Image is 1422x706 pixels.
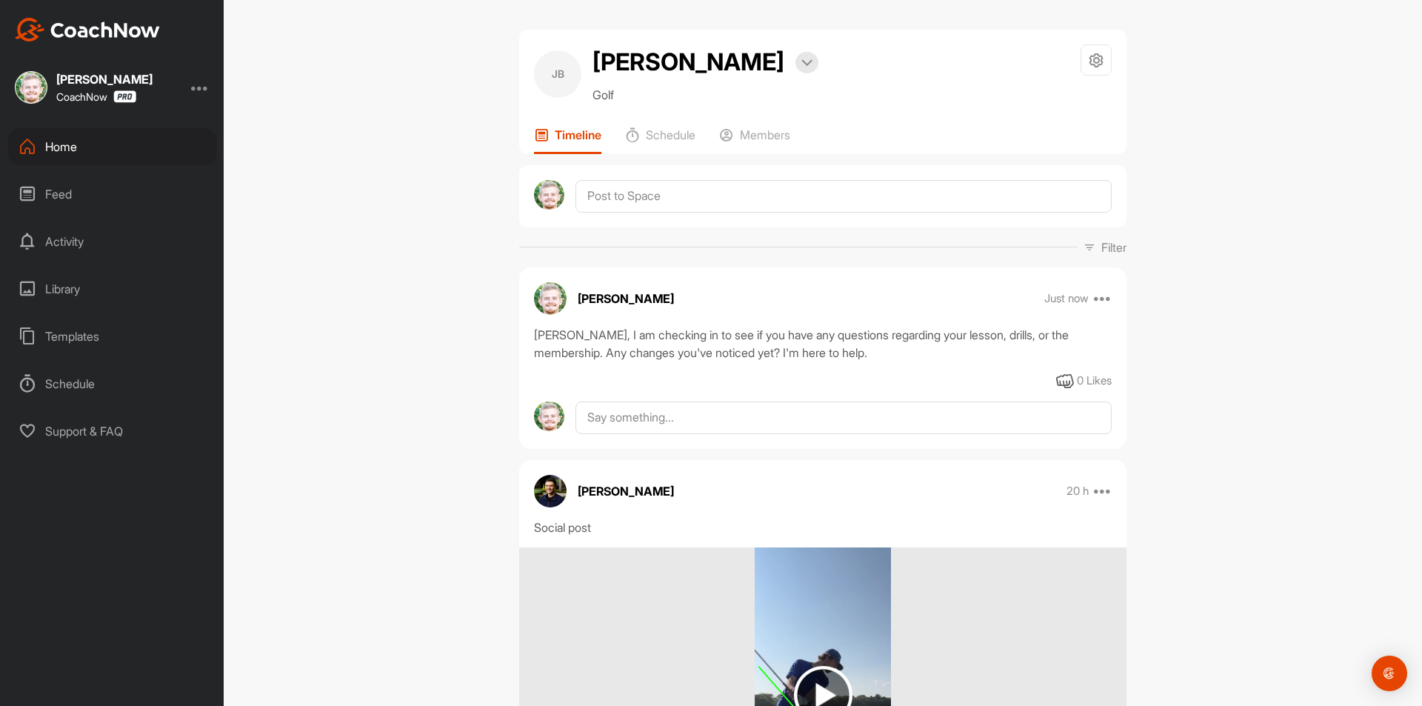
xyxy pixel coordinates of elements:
div: Open Intercom Messenger [1372,656,1407,691]
p: Members [740,127,790,142]
img: avatar [534,282,567,315]
p: Filter [1101,239,1126,256]
div: Activity [8,223,217,260]
div: Templates [8,318,217,355]
div: Library [8,270,217,307]
div: 0 Likes [1077,373,1112,390]
img: square_52163fcad1567382852b888f39f9da3c.jpg [15,71,47,104]
p: Schedule [646,127,695,142]
div: [PERSON_NAME] [56,73,153,85]
div: CoachNow [56,90,136,103]
p: Golf [592,86,818,104]
img: avatar [534,402,564,432]
img: CoachNow [15,18,160,41]
div: JB [534,50,581,98]
div: Support & FAQ [8,413,217,450]
img: arrow-down [801,59,812,67]
div: Home [8,128,217,165]
p: [PERSON_NAME] [578,482,674,500]
p: Just now [1044,291,1089,306]
div: Schedule [8,365,217,402]
p: Timeline [555,127,601,142]
div: Social post [534,519,1112,536]
div: Feed [8,176,217,213]
img: avatar [534,180,564,210]
p: [PERSON_NAME] [578,290,674,307]
p: 20 h [1066,484,1089,499]
div: [PERSON_NAME], I am checking in to see if you have any questions regarding your lesson, drills, o... [534,326,1112,362]
img: avatar [534,475,567,507]
img: CoachNow Pro [113,90,136,103]
h2: [PERSON_NAME] [592,44,784,80]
